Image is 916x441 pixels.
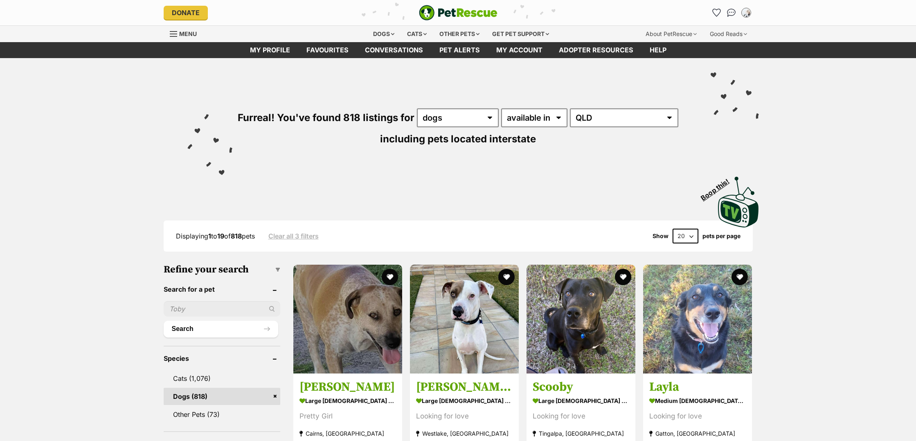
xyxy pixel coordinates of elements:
strong: 1 [208,232,211,240]
img: Scooby - Great Dane Dog [527,265,635,373]
h3: Refine your search [164,264,280,275]
div: Pretty Girl [299,411,396,422]
a: PetRescue [419,5,497,20]
a: Pet alerts [431,42,488,58]
a: My profile [242,42,298,58]
ul: Account quick links [710,6,753,19]
a: Cats (1,076) [164,370,280,387]
a: Menu [170,26,203,40]
strong: Westlake, [GEOGRAPHIC_DATA] [416,428,513,439]
strong: large [DEMOGRAPHIC_DATA] Dog [299,395,396,407]
a: My account [488,42,551,58]
h3: [PERSON_NAME] *$150 Adoption Fee* [416,380,513,395]
header: Species [164,355,280,362]
span: Displaying to of pets [176,232,255,240]
img: Dustin *$150 Adoption Fee* - Bull Arab Dog [410,265,519,373]
a: Conversations [725,6,738,19]
img: Millie - Australian Cattle Dog [293,265,402,373]
img: Layla - Australian Kelpie Dog [643,265,752,373]
button: My account [740,6,753,19]
span: Boop this! [699,172,737,202]
img: Rikki Reid profile pic [742,9,750,17]
a: Other Pets (73) [164,406,280,423]
span: Furreal! You've found 818 listings for [238,112,414,124]
span: Menu [179,30,197,37]
a: Adopter resources [551,42,641,58]
div: Looking for love [416,411,513,422]
label: pets per page [702,233,740,239]
strong: Gatton, [GEOGRAPHIC_DATA] [649,428,746,439]
strong: large [DEMOGRAPHIC_DATA] Dog [416,395,513,407]
a: Dogs (818) [164,388,280,405]
div: Looking for love [649,411,746,422]
img: PetRescue TV logo [718,177,759,227]
div: Good Reads [704,26,753,42]
header: Search for a pet [164,286,280,293]
img: logo-e224e6f780fb5917bec1dbf3a21bbac754714ae5b6737aabdf751b685950b380.svg [419,5,497,20]
strong: Tingalpa, [GEOGRAPHIC_DATA] [533,428,629,439]
div: Get pet support [486,26,555,42]
h3: Scooby [533,380,629,395]
a: Help [641,42,675,58]
span: including pets located interstate [380,133,536,145]
strong: 818 [231,232,242,240]
div: Dogs [367,26,400,42]
button: favourite [382,269,398,285]
input: Toby [164,301,280,317]
a: Clear all 3 filters [268,232,319,240]
div: About PetRescue [640,26,702,42]
button: Search [164,321,278,337]
strong: Cairns, [GEOGRAPHIC_DATA] [299,428,396,439]
div: Other pets [434,26,485,42]
button: favourite [731,269,748,285]
a: Favourites [298,42,357,58]
div: Cats [401,26,432,42]
a: Favourites [710,6,723,19]
a: Boop this! [718,169,759,229]
strong: medium [DEMOGRAPHIC_DATA] Dog [649,395,746,407]
h3: Layla [649,380,746,395]
button: favourite [498,269,515,285]
strong: 19 [217,232,224,240]
button: favourite [615,269,631,285]
a: Donate [164,6,208,20]
span: Show [653,233,668,239]
img: chat-41dd97257d64d25036548639549fe6c8038ab92f7586957e7f3b1b290dea8141.svg [727,9,736,17]
h3: [PERSON_NAME] [299,380,396,395]
div: Looking for love [533,411,629,422]
strong: large [DEMOGRAPHIC_DATA] Dog [533,395,629,407]
a: conversations [357,42,431,58]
